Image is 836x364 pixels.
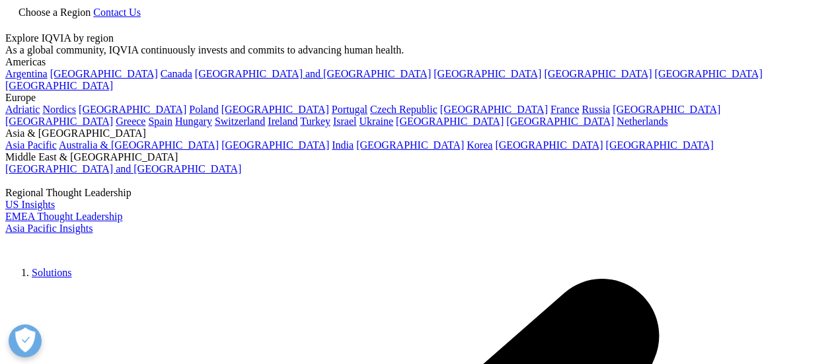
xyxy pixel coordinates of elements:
div: Explore IQVIA by region [5,32,831,44]
a: [GEOGRAPHIC_DATA] [606,139,714,151]
a: [GEOGRAPHIC_DATA] [440,104,548,115]
a: [GEOGRAPHIC_DATA] [655,68,763,79]
a: Russia [582,104,611,115]
a: [GEOGRAPHIC_DATA] [495,139,603,151]
a: [GEOGRAPHIC_DATA] and [GEOGRAPHIC_DATA] [5,163,241,174]
a: [GEOGRAPHIC_DATA] [613,104,720,115]
a: Greece [116,116,145,127]
a: Poland [189,104,218,115]
a: Spain [148,116,172,127]
a: Portugal [332,104,367,115]
a: [GEOGRAPHIC_DATA] [434,68,541,79]
a: [GEOGRAPHIC_DATA] [544,68,652,79]
a: Australia & [GEOGRAPHIC_DATA] [59,139,219,151]
a: Switzerland [215,116,265,127]
span: Choose a Region [19,7,91,18]
a: Turkey [300,116,330,127]
div: Asia & [GEOGRAPHIC_DATA] [5,127,831,139]
div: Americas [5,56,831,68]
a: [GEOGRAPHIC_DATA] [506,116,614,127]
a: Nordics [42,104,76,115]
a: Netherlands [617,116,667,127]
button: Abrir preferencias [9,324,42,357]
a: Ukraine [360,116,394,127]
div: Middle East & [GEOGRAPHIC_DATA] [5,151,831,163]
a: Ireland [268,116,297,127]
a: [GEOGRAPHIC_DATA] and [GEOGRAPHIC_DATA] [195,68,431,79]
a: Contact Us [93,7,141,18]
div: As a global community, IQVIA continuously invests and commits to advancing human health. [5,44,831,56]
a: Czech Republic [370,104,437,115]
a: [GEOGRAPHIC_DATA] [221,139,329,151]
a: [GEOGRAPHIC_DATA] [396,116,504,127]
a: Korea [467,139,492,151]
a: [GEOGRAPHIC_DATA] [5,116,113,127]
a: [GEOGRAPHIC_DATA] [221,104,329,115]
a: India [332,139,354,151]
a: [GEOGRAPHIC_DATA] [79,104,186,115]
a: Argentina [5,68,48,79]
a: Asia Pacific [5,139,57,151]
a: Hungary [175,116,212,127]
a: [GEOGRAPHIC_DATA] [50,68,158,79]
div: Europe [5,92,831,104]
a: [GEOGRAPHIC_DATA] [5,80,113,91]
a: France [551,104,580,115]
a: Canada [161,68,192,79]
a: [GEOGRAPHIC_DATA] [356,139,464,151]
a: Israel [333,116,357,127]
a: Adriatic [5,104,40,115]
